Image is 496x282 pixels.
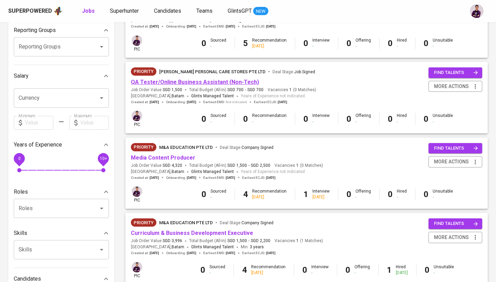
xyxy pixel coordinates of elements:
span: Deal Stage : [220,145,273,150]
p: Roles [14,188,28,196]
div: Offering [355,113,371,124]
span: more actions [434,158,469,166]
span: [DATE] [226,251,235,256]
span: Glints Managed Talent [191,169,234,174]
div: Unsuitable [433,37,453,49]
a: Media Content Producer [131,154,195,161]
span: [GEOGRAPHIC_DATA] , [131,169,184,175]
span: find talents [434,144,478,152]
span: M&A Education Pte Ltd [159,145,213,150]
b: 1 [387,265,392,275]
span: Earliest ECJD : [254,100,287,105]
span: [DATE] [226,24,235,29]
div: Offering [354,264,370,276]
img: erwin@glints.com [132,262,142,272]
span: Glints Managed Talent [191,94,234,98]
span: - [245,87,246,93]
p: Skills [14,229,27,237]
span: M&A Education Pte Ltd [159,220,213,225]
span: Glints Managed Talent [191,245,234,249]
div: pic [131,110,143,128]
button: find talents [428,143,482,154]
img: erwin@glints.com [470,4,484,18]
div: Recommendation [252,37,287,49]
span: SGD 3,996 [163,238,182,244]
div: - [311,270,329,276]
span: [DATE] [266,24,276,29]
span: [PERSON_NAME] PERSONAL CARE STORES PTE LTD [159,69,266,74]
div: Offering [355,37,371,49]
input: Value [25,116,53,130]
div: Salary [14,69,109,83]
span: [DATE] [187,24,196,29]
button: Open [97,93,106,103]
span: Onboarding : [166,24,196,29]
div: [DATE] [251,270,286,276]
span: [DATE] [149,175,159,180]
span: Onboarding : [166,251,196,256]
span: Batam [172,244,184,251]
b: 0 [347,114,351,124]
span: [DATE] [266,251,276,256]
span: Company Signed [241,145,273,150]
div: - [354,270,370,276]
b: 4 [242,265,247,275]
span: Created at : [131,100,159,105]
span: Not indicated [226,100,247,105]
span: Created at : [131,251,159,256]
span: Earliest ECJD : [242,24,276,29]
span: Created at : [131,24,159,29]
span: 10+ [100,156,107,161]
div: - [252,119,287,125]
span: Teams [196,8,213,14]
span: 0 [18,156,20,161]
div: - [397,194,407,200]
span: SGD 2,500 [251,163,270,169]
div: pic [131,185,143,203]
p: Years of Experience [14,141,62,149]
p: Reporting Groups [14,26,56,34]
div: Sourced [210,188,226,200]
a: Candidates [154,7,183,15]
span: Batam [172,93,184,100]
span: more actions [434,233,469,242]
span: Priority [131,68,156,75]
button: more actions [428,156,482,167]
b: 0 [424,39,428,48]
input: Value [80,116,109,130]
span: Vacancies ( 1 Matches ) [275,238,323,244]
span: Created at : [131,175,159,180]
span: Years of Experience not indicated. [241,169,306,175]
span: SGD 700 [227,87,244,93]
span: Earliest ECJD : [242,251,276,256]
b: Jobs [82,8,95,14]
span: Earliest EMD : [203,100,247,105]
div: Years of Experience [14,138,109,152]
div: Superpowered [8,7,52,15]
span: [GEOGRAPHIC_DATA] , [131,93,184,100]
div: Unsuitable [434,264,454,276]
a: Superpoweredapp logo [8,6,63,16]
div: - [433,194,453,200]
span: Job Order Value [131,163,182,169]
b: 0 [302,265,307,275]
span: [DATE] [187,251,196,256]
div: [DATE] [312,194,330,200]
b: 0 [201,39,206,48]
div: Sourced [210,113,226,124]
span: Superhunter [110,8,139,14]
span: Priority [131,219,156,226]
span: GlintsGPT [228,8,252,14]
span: Deal Stage : [220,220,273,225]
span: 1 [295,163,299,169]
span: Earliest EMD : [203,24,235,29]
span: [DATE] [149,251,159,256]
p: Salary [14,72,29,80]
span: Earliest EMD : [203,175,235,180]
span: [DATE] [149,24,159,29]
b: 0 [388,39,393,48]
div: - [433,119,453,125]
div: Skills [14,226,109,240]
b: 0 [201,114,206,124]
div: Roles [14,185,109,199]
